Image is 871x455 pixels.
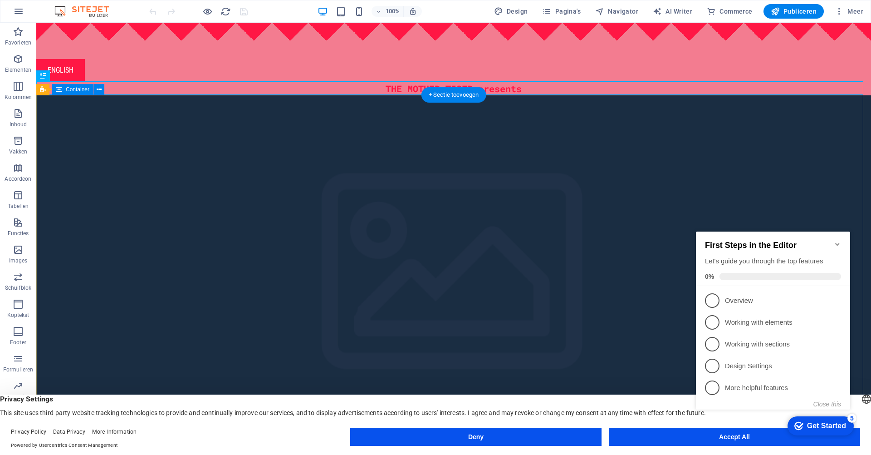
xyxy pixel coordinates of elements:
span: Meer [835,7,863,16]
p: Overview [33,77,142,87]
i: Pagina opnieuw laden [220,6,231,17]
p: Images [9,257,28,264]
h2: First Steps in the Editor [13,22,149,31]
button: AI Writer [649,4,696,19]
p: Favorieten [5,39,31,46]
span: Publiceren [771,7,817,16]
img: Editor Logo [52,6,120,17]
span: Container [66,87,89,92]
p: Formulieren [3,366,33,373]
button: reload [220,6,231,17]
li: More helpful features [4,158,158,180]
span: Pagina's [542,7,581,16]
button: Commerce [703,4,756,19]
p: Marketing [5,393,30,401]
p: Koptekst [7,312,29,319]
div: + Sectie toevoegen [421,87,486,103]
div: Let's guide you through the top features [13,38,149,47]
li: Working with sections [4,114,158,136]
div: Get Started 5 items remaining, 0% complete [95,198,161,217]
span: AI Writer [653,7,692,16]
p: Working with elements [33,99,142,109]
div: 5 [155,195,164,204]
button: 100% [372,6,404,17]
p: Schuifblok [5,284,31,292]
span: Navigator [595,7,638,16]
div: Design (Ctrl+Alt+Y) [490,4,532,19]
button: Klik hier om de voorbeeldmodus te verlaten en verder te gaan met bewerken [202,6,213,17]
p: Accordeon [5,175,31,183]
p: Working with sections [33,121,142,130]
p: More helpful features [33,164,142,174]
span: Design [494,7,528,16]
li: Design Settings [4,136,158,158]
button: Design [490,4,532,19]
li: Overview [4,71,158,93]
p: Elementen [5,66,31,74]
div: Minimize checklist [142,22,149,29]
p: Inhoud [10,121,27,128]
i: Stel bij het wijzigen van de grootte van de weergegeven website automatisch het juist zoomniveau ... [409,7,417,15]
span: 0% [13,54,27,61]
li: Working with elements [4,93,158,114]
button: Publiceren [763,4,824,19]
button: Pagina's [538,4,584,19]
div: Get Started [115,203,154,211]
p: Tabellen [8,203,29,210]
button: Navigator [592,4,642,19]
p: Functies [8,230,29,237]
button: Close this [121,182,149,189]
button: Meer [831,4,867,19]
p: Kolommen [5,94,32,101]
h6: 100% [385,6,400,17]
p: Footer [10,339,26,346]
p: Vakken [9,148,28,155]
span: Commerce [707,7,753,16]
p: Design Settings [33,143,142,152]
